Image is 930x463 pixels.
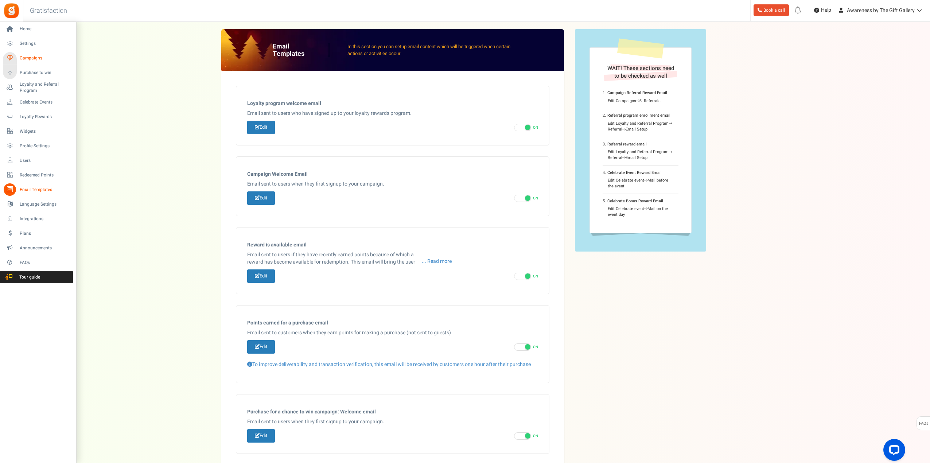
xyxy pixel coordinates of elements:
[247,329,538,336] p: Email sent to customers when they earn points for making a purchase (not sent to guests)
[20,128,71,135] span: Widgets
[847,7,915,14] span: Awareness by The Gift Gallery
[247,242,538,248] h5: Reward is available email
[20,260,71,266] span: FAQs
[22,4,75,18] h3: Gratisfaction
[247,110,538,117] p: Email sent to users who have signed up to your loyalty rewards program.
[3,154,73,167] a: Users
[607,141,647,147] b: Referral reward email
[607,170,662,176] b: Celebrate Event Reward Email
[273,43,329,58] h2: Email Templates
[3,52,73,65] a: Campaigns
[247,320,538,326] h5: Points earned for a purchase email
[247,180,538,188] p: Email sent to users when they first signup to your campaign.
[247,418,538,425] p: Email sent to users when they first signup to your campaign.
[20,187,71,193] span: Email Templates
[3,169,73,181] a: Redeemed Points
[247,171,538,177] h5: Campaign Welcome Email
[20,216,71,222] span: Integrations
[3,125,73,137] a: Widgets
[3,274,54,280] span: Tour guide
[247,251,452,266] p: Email sent to users if they have recently earned points because of which a reward has become avai...
[20,172,71,178] span: Redeemed Points
[3,213,73,225] a: Integrations
[608,149,673,160] div: Edit Loyalty and Referral Program Referral Email Setup
[20,26,71,32] span: Home
[20,114,71,120] span: Loyalty Rewards
[607,112,670,118] b: Referral program enrollment email
[3,38,73,50] a: Settings
[247,101,538,106] h5: Loyalty program welcome email
[608,178,673,189] div: Edit Celebrate event Mail before the event
[3,3,20,19] img: Gratisfaction
[247,429,275,443] a: Edit
[20,245,71,251] span: Announcements
[3,198,73,210] a: Language Settings
[3,227,73,240] a: Plans
[247,191,275,205] a: Edit
[20,157,71,164] span: Users
[20,201,71,207] span: Language Settings
[3,110,73,123] a: Loyalty Rewards
[20,40,71,47] span: Settings
[247,357,538,368] p: To improve deliverability and transaction verification, this email will be received by customers ...
[20,99,71,105] span: Celebrate Events
[3,96,73,108] a: Celebrate Events
[607,90,667,96] b: Campaign Referral Reward Email
[811,4,834,16] a: Help
[533,196,538,201] span: ON
[607,64,674,80] span: WAIT! These sections need to be checked as well
[608,121,673,132] div: Edit Loyalty and Referral Program Referral Email Setup
[3,256,73,269] a: FAQs
[533,345,538,350] span: ON
[533,433,538,439] span: ON
[20,230,71,237] span: Plans
[608,206,673,217] div: Edit Celebrate event Mail on the event day
[3,81,73,94] a: Loyalty and Referral Program
[20,81,73,94] span: Loyalty and Referral Program
[3,23,73,35] a: Home
[533,274,538,279] span: ON
[247,269,275,283] a: Edit
[754,4,789,16] a: Book a call
[608,98,673,104] div: Edit Campaigns 3. Referrals
[20,70,71,76] span: Purchase to win
[533,125,538,130] span: ON
[247,121,275,134] a: Edit
[20,55,71,61] span: Campaigns
[422,258,452,265] span: ... Read more
[3,242,73,254] a: Announcements
[347,43,513,57] p: In this section you can setup email content which will be triggered when certain actions or activ...
[3,67,73,79] a: Purchase to win
[607,198,663,204] b: Celebrate Bonus Reward Email
[819,7,831,14] span: Help
[247,409,538,415] h5: Purchase for a chance to win campaign: Welcome email
[3,183,73,196] a: Email Templates
[919,417,929,431] span: FAQs
[247,340,275,354] a: Edit
[20,143,71,149] span: Profile Settings
[3,140,73,152] a: Profile Settings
